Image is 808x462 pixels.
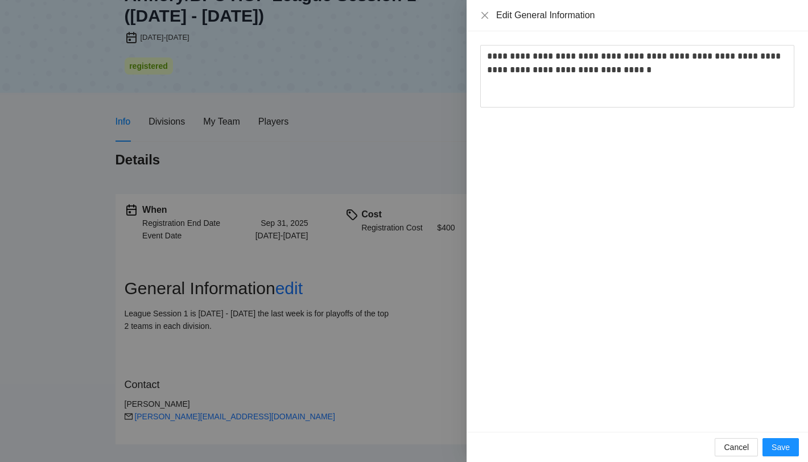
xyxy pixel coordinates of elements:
button: Close [480,11,489,20]
button: Save [762,438,799,456]
span: Save [772,441,790,453]
button: Cancel [715,438,758,456]
span: close [480,11,489,20]
span: Cancel [724,441,749,453]
div: Edit General Information [496,9,794,22]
